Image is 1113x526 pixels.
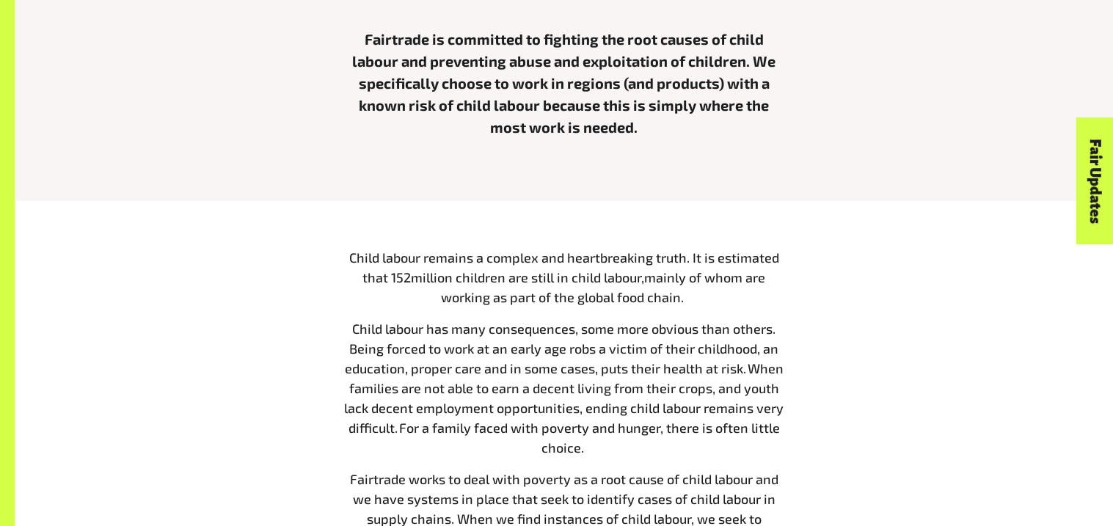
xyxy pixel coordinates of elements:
span: Child labour has many consequences, some more obvious than others. Being forced to work at an ear... [344,321,784,456]
span: 52 [396,269,411,285]
span: Child labour remains a complex and heartbreaking truth. It is estimated that 1 [349,249,779,285]
span: Fairtrade is committed to fighting the root causes of child labour and preventing abuse and explo... [352,30,776,136]
span: million children are still in child labour, [411,269,644,285]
